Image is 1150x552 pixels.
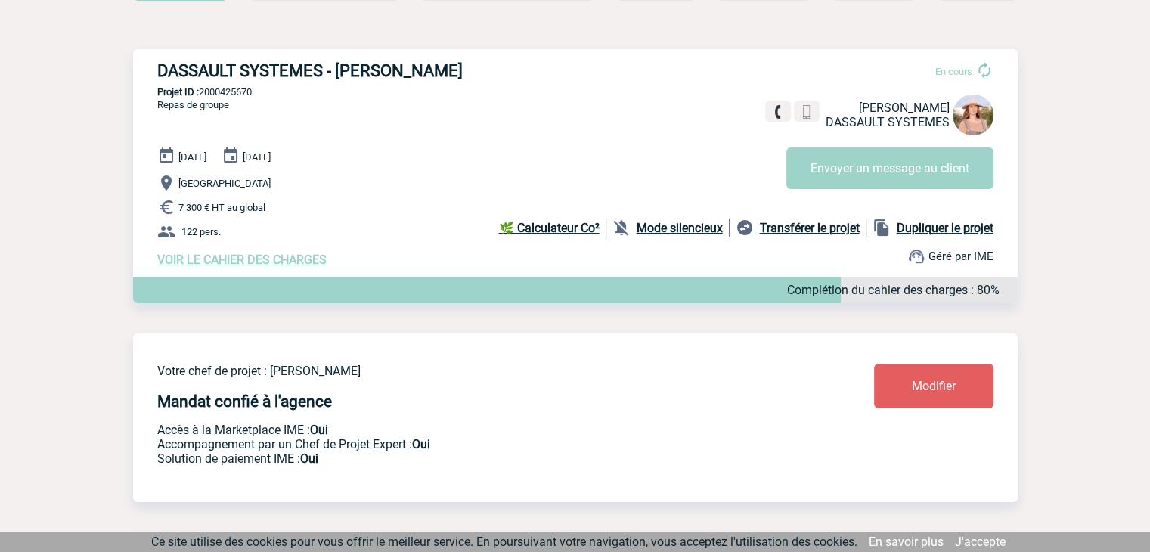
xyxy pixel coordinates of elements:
[869,535,944,549] a: En savoir plus
[157,423,785,437] p: Accès à la Marketplace IME :
[310,423,328,437] b: Oui
[955,535,1006,549] a: J'accepte
[859,101,950,115] span: [PERSON_NAME]
[800,105,814,119] img: portable.png
[178,151,206,163] span: [DATE]
[133,86,1018,98] p: 2000425670
[157,86,199,98] b: Projet ID :
[157,364,785,378] p: Votre chef de projet : [PERSON_NAME]
[953,95,993,135] img: 121668-0.PNG
[157,392,332,411] h4: Mandat confié à l'agence
[771,105,785,119] img: fixe.png
[157,451,785,466] p: Conformité aux process achat client, Prise en charge de la facturation, Mutualisation de plusieur...
[181,226,221,237] span: 122 pers.
[412,437,430,451] b: Oui
[907,247,925,265] img: support.png
[499,221,600,235] b: 🌿 Calculateur Co²
[178,202,265,213] span: 7 300 € HT au global
[912,379,956,393] span: Modifier
[928,250,993,263] span: Géré par IME
[826,115,950,129] span: DASSAULT SYSTEMES
[637,221,723,235] b: Mode silencieux
[300,451,318,466] b: Oui
[873,219,891,237] img: file_copy-black-24dp.png
[157,253,327,267] a: VOIR LE CAHIER DES CHARGES
[157,437,785,451] p: Prestation payante
[786,147,993,189] button: Envoyer un message au client
[178,178,271,189] span: [GEOGRAPHIC_DATA]
[151,535,857,549] span: Ce site utilise des cookies pour vous offrir le meilleur service. En poursuivant votre navigation...
[760,221,860,235] b: Transférer le projet
[935,66,972,77] span: En cours
[157,99,229,110] span: Repas de groupe
[499,219,606,237] a: 🌿 Calculateur Co²
[157,61,611,80] h3: DASSAULT SYSTEMES - [PERSON_NAME]
[243,151,271,163] span: [DATE]
[897,221,993,235] b: Dupliquer le projet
